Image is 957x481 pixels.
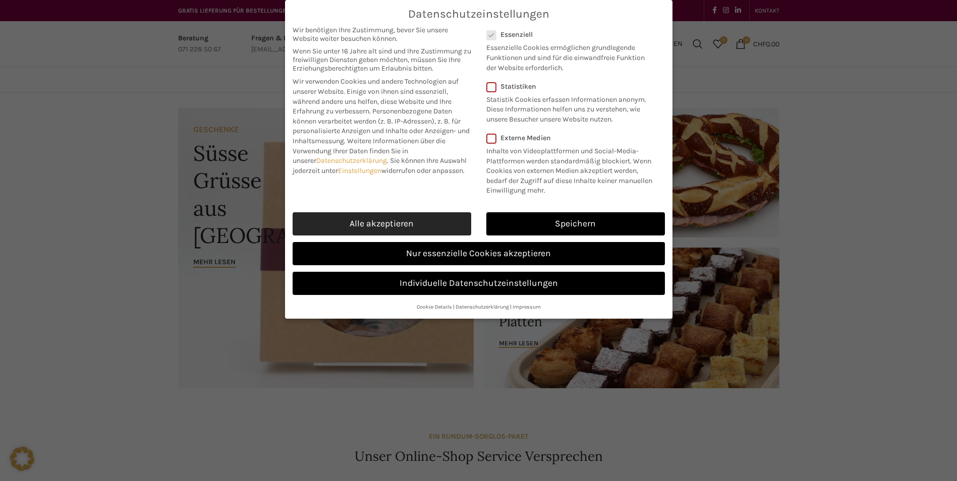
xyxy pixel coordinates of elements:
a: Einstellungen [338,166,381,175]
label: Essenziell [486,30,652,39]
a: Speichern [486,212,665,235]
p: Inhalte von Videoplattformen und Social-Media-Plattformen werden standardmäßig blockiert. Wenn Co... [486,142,658,196]
a: Datenschutzerklärung [316,156,387,165]
label: Externe Medien [486,134,658,142]
span: Wir benötigen Ihre Zustimmung, bevor Sie unsere Website weiter besuchen können. [293,26,471,43]
span: Weitere Informationen über die Verwendung Ihrer Daten finden Sie in unserer . [293,137,445,165]
span: Sie können Ihre Auswahl jederzeit unter widerrufen oder anpassen. [293,156,467,175]
span: Datenschutzeinstellungen [408,8,549,21]
span: Wenn Sie unter 16 Jahre alt sind und Ihre Zustimmung zu freiwilligen Diensten geben möchten, müss... [293,47,471,73]
span: Personenbezogene Daten können verarbeitet werden (z. B. IP-Adressen), z. B. für personalisierte A... [293,107,470,145]
label: Statistiken [486,82,652,91]
p: Statistik Cookies erfassen Informationen anonym. Diese Informationen helfen uns zu verstehen, wie... [486,91,652,125]
a: Alle akzeptieren [293,212,471,235]
p: Essenzielle Cookies ermöglichen grundlegende Funktionen und sind für die einwandfreie Funktion de... [486,39,652,73]
a: Impressum [513,304,541,310]
a: Datenschutzerklärung [456,304,509,310]
a: Individuelle Datenschutzeinstellungen [293,272,665,295]
span: Wir verwenden Cookies und andere Technologien auf unserer Website. Einige von ihnen sind essenzie... [293,77,459,115]
a: Cookie-Details [417,304,452,310]
a: Nur essenzielle Cookies akzeptieren [293,242,665,265]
